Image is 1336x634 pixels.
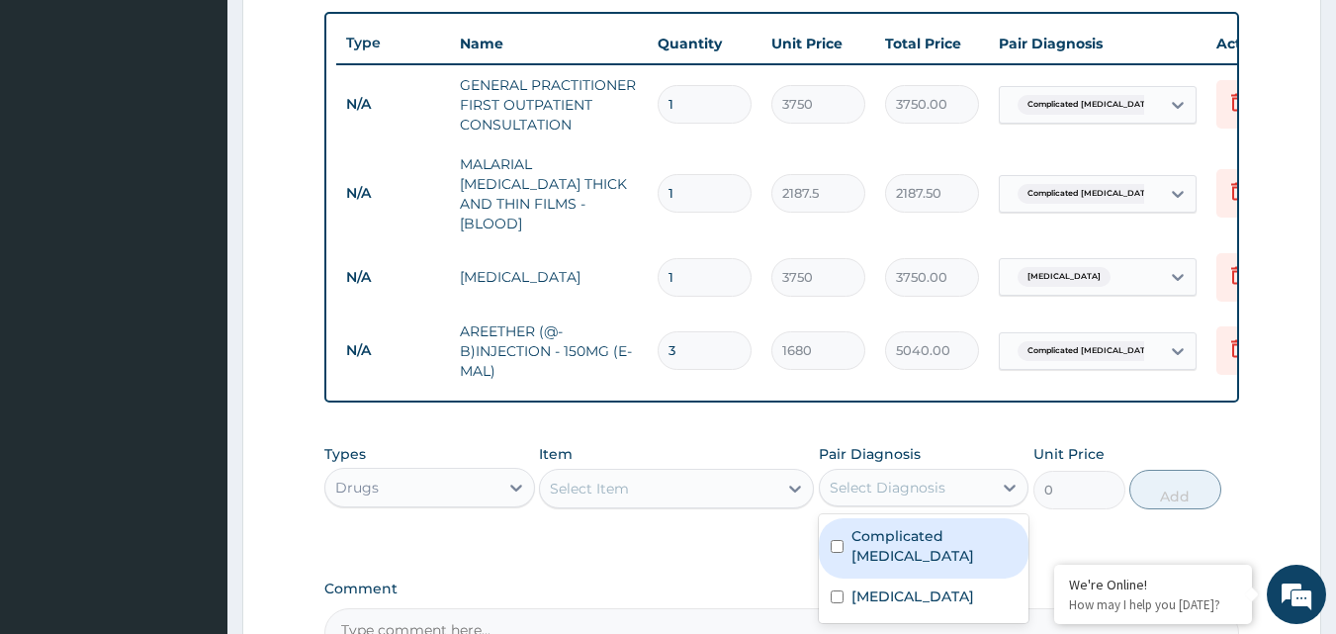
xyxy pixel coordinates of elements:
[103,111,332,136] div: Chat with us now
[1069,596,1237,613] p: How may I help you today?
[336,332,450,369] td: N/A
[324,10,372,57] div: Minimize live chat window
[115,191,273,391] span: We're online!
[450,312,648,391] td: AREETHER (@-B)INJECTION - 150MG (E-MAL)
[335,478,379,498] div: Drugs
[550,479,629,498] div: Select Item
[851,526,1018,566] label: Complicated [MEDICAL_DATA]
[830,478,945,498] div: Select Diagnosis
[1129,470,1221,509] button: Add
[336,86,450,123] td: N/A
[450,24,648,63] th: Name
[851,587,974,606] label: [MEDICAL_DATA]
[1018,341,1164,361] span: Complicated [MEDICAL_DATA]
[761,24,875,63] th: Unit Price
[1018,184,1164,204] span: Complicated [MEDICAL_DATA]
[324,581,1240,597] label: Comment
[1069,576,1237,593] div: We're Online!
[336,175,450,212] td: N/A
[37,99,80,148] img: d_794563401_company_1708531726252_794563401
[1033,444,1105,464] label: Unit Price
[450,257,648,297] td: [MEDICAL_DATA]
[336,259,450,296] td: N/A
[539,444,573,464] label: Item
[10,423,377,493] textarea: Type your message and hit 'Enter'
[450,144,648,243] td: MALARIAL [MEDICAL_DATA] THICK AND THIN FILMS - [BLOOD]
[324,446,366,463] label: Types
[989,24,1206,63] th: Pair Diagnosis
[1018,267,1111,287] span: [MEDICAL_DATA]
[875,24,989,63] th: Total Price
[450,65,648,144] td: GENERAL PRACTITIONER FIRST OUTPATIENT CONSULTATION
[336,25,450,61] th: Type
[1206,24,1305,63] th: Actions
[1018,95,1164,115] span: Complicated [MEDICAL_DATA]
[819,444,921,464] label: Pair Diagnosis
[648,24,761,63] th: Quantity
